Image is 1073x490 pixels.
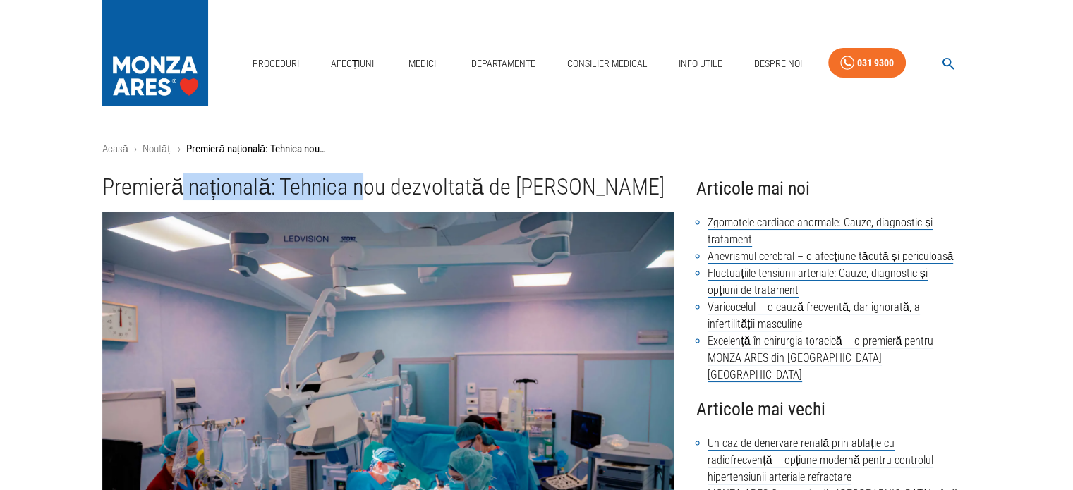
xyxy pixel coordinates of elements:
p: Premieră națională: Tehnica nou dezvoltată de [PERSON_NAME] [186,141,327,157]
div: 031 9300 [857,54,894,72]
h4: Articole mai noi [696,174,971,203]
nav: breadcrumb [102,141,971,157]
a: Medici [400,49,445,78]
li: › [134,141,137,157]
a: Un caz de denervare renală prin ablație cu radiofrecvență – opțiune modernă pentru controlul hipe... [708,436,933,484]
a: Zgomotele cardiace anormale: Cauze, diagnostic și tratament [708,216,933,247]
a: Consilier Medical [561,49,653,78]
a: Info Utile [673,49,728,78]
a: Anevrismul cerebral – o afecțiune tăcută și periculoasă [708,250,953,264]
h4: Articole mai vechi [696,395,971,424]
li: › [178,141,181,157]
a: Despre Noi [748,49,808,78]
a: Varicocelul – o cauză frecventă, dar ignorată, a infertilității masculine [708,300,920,331]
a: Acasă [102,142,128,155]
a: Noutăți [143,142,173,155]
a: 031 9300 [828,48,906,78]
a: Excelență în chirurgia toracică – o premieră pentru MONZA ARES din [GEOGRAPHIC_DATA] [GEOGRAPHIC_... [708,334,933,382]
a: Afecțiuni [325,49,380,78]
a: Proceduri [247,49,305,78]
a: Fluctuațiile tensiunii arteriale: Cauze, diagnostic și opțiuni de tratament [708,267,927,298]
a: Departamente [466,49,541,78]
h1: Premieră națională: Tehnica nou dezvoltată de [PERSON_NAME] [102,174,674,200]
